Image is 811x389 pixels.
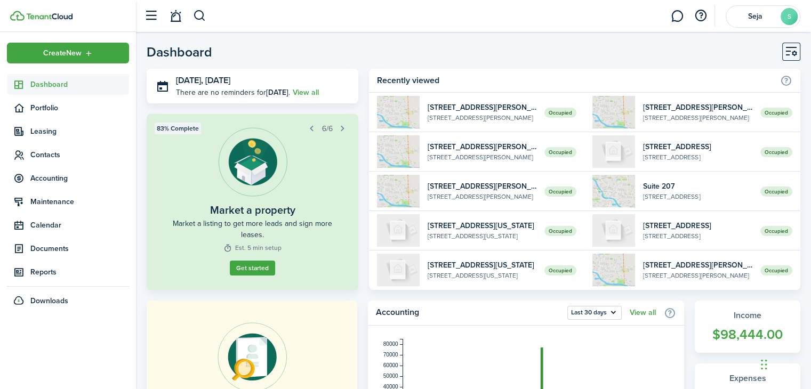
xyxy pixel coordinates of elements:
[26,13,73,20] img: TenantCloud
[377,74,775,87] home-widget-title: Recently viewed
[692,7,710,25] button: Open resource center
[428,102,537,113] widget-list-item-title: [STREET_ADDRESS][PERSON_NAME]
[266,87,288,98] b: [DATE]
[643,152,752,162] widget-list-item-description: [STREET_ADDRESS]
[428,192,537,201] widget-list-item-description: [STREET_ADDRESS][PERSON_NAME]
[30,173,129,184] span: Accounting
[760,108,792,118] span: Occupied
[643,231,752,241] widget-list-item-description: [STREET_ADDRESS]
[592,214,635,247] img: 1
[705,372,790,385] widget-stats-title: Expenses
[335,121,350,136] button: Next step
[592,254,635,286] img: 1
[592,96,635,128] img: 1
[193,7,206,25] button: Search
[383,341,398,347] tspan: 80000
[667,3,687,30] a: Messaging
[383,352,398,358] tspan: 70000
[157,124,199,133] span: 83% Complete
[428,260,537,271] widget-list-item-title: [STREET_ADDRESS][US_STATE]
[230,261,275,275] a: Get started
[761,349,767,380] div: Drag
[141,6,161,26] button: Open sidebar
[30,295,68,306] span: Downloads
[30,266,129,278] span: Reports
[643,181,752,192] widget-list-item-title: Suite 207
[643,260,752,271] widget-list-item-title: [STREET_ADDRESS][PERSON_NAME]
[147,45,212,59] header-page-title: Dashboard
[30,220,129,231] span: Calendar
[176,74,350,87] h3: [DATE], [DATE]
[218,127,287,197] img: Listing
[695,301,800,353] a: Income$98,444.00
[544,265,576,275] span: Occupied
[7,262,129,282] a: Reports
[304,121,319,136] button: Prev step
[643,192,752,201] widget-list-item-description: [STREET_ADDRESS]
[377,254,420,286] img: 1
[428,220,537,231] widget-list-item-title: [STREET_ADDRESS][US_STATE]
[30,79,129,90] span: Dashboard
[428,152,537,162] widget-list-item-description: [STREET_ADDRESS][PERSON_NAME]
[30,149,129,160] span: Contacts
[758,338,811,389] iframe: Chat Widget
[705,309,790,322] widget-stats-title: Income
[428,271,537,280] widget-list-item-description: [STREET_ADDRESS][US_STATE]
[782,43,800,61] button: Customise
[592,175,635,207] img: 1
[544,187,576,197] span: Occupied
[544,147,576,157] span: Occupied
[165,3,186,30] a: Notifications
[643,102,752,113] widget-list-item-title: [STREET_ADDRESS][PERSON_NAME]
[30,196,129,207] span: Maintenance
[705,325,790,345] widget-stats-count: $98,444.00
[176,87,290,98] p: There are no reminders for .
[544,226,576,236] span: Occupied
[377,135,420,168] img: 1
[376,306,562,320] home-widget-title: Accounting
[643,271,752,280] widget-list-item-description: [STREET_ADDRESS][PERSON_NAME]
[592,135,635,168] img: 1
[383,362,398,368] tspan: 60000
[377,175,420,207] img: 1
[544,108,576,118] span: Occupied
[760,265,792,275] span: Occupied
[567,306,622,320] button: Open menu
[428,113,537,123] widget-list-item-description: [STREET_ADDRESS][PERSON_NAME]
[643,141,752,152] widget-list-item-title: [STREET_ADDRESS]
[171,218,334,240] widget-step-description: Market a listing to get more leads and sign more leases.
[377,214,420,247] img: 1
[7,74,129,95] a: Dashboard
[377,96,420,128] img: 1
[322,123,333,134] span: 6/6
[734,13,776,20] span: Seja
[383,373,398,379] tspan: 50000
[428,181,537,192] widget-list-item-title: [STREET_ADDRESS][PERSON_NAME]
[30,126,129,137] span: Leasing
[293,87,319,98] a: View all
[30,102,129,114] span: Portfolio
[630,309,656,317] a: View all
[781,8,798,25] avatar-text: S
[428,141,537,152] widget-list-item-title: [STREET_ADDRESS][PERSON_NAME]
[760,187,792,197] span: Occupied
[643,220,752,231] widget-list-item-title: [STREET_ADDRESS]
[760,147,792,157] span: Occupied
[43,50,82,57] span: Create New
[7,43,129,63] button: Open menu
[567,306,622,320] button: Last 30 days
[30,243,129,254] span: Documents
[210,202,295,218] widget-step-title: Market a property
[760,226,792,236] span: Occupied
[643,113,752,123] widget-list-item-description: [STREET_ADDRESS][PERSON_NAME]
[10,11,25,21] img: TenantCloud
[428,231,537,241] widget-list-item-description: [STREET_ADDRESS][US_STATE]
[223,243,282,253] widget-step-time: Est. 5 min setup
